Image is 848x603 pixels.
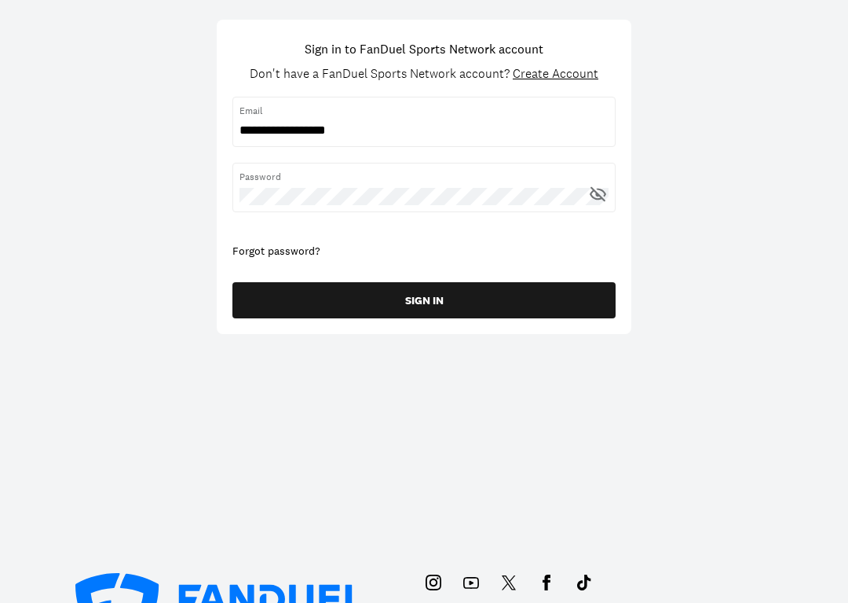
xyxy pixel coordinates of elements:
[250,66,598,81] div: Don't have a FanDuel Sports Network account?
[239,170,609,184] span: Password
[239,104,609,118] span: Email
[232,282,616,318] button: SIGN IN
[513,65,598,82] span: Create Account
[232,244,616,259] div: Forgot password?
[305,39,543,58] h1: Sign in to FanDuel Sports Network account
